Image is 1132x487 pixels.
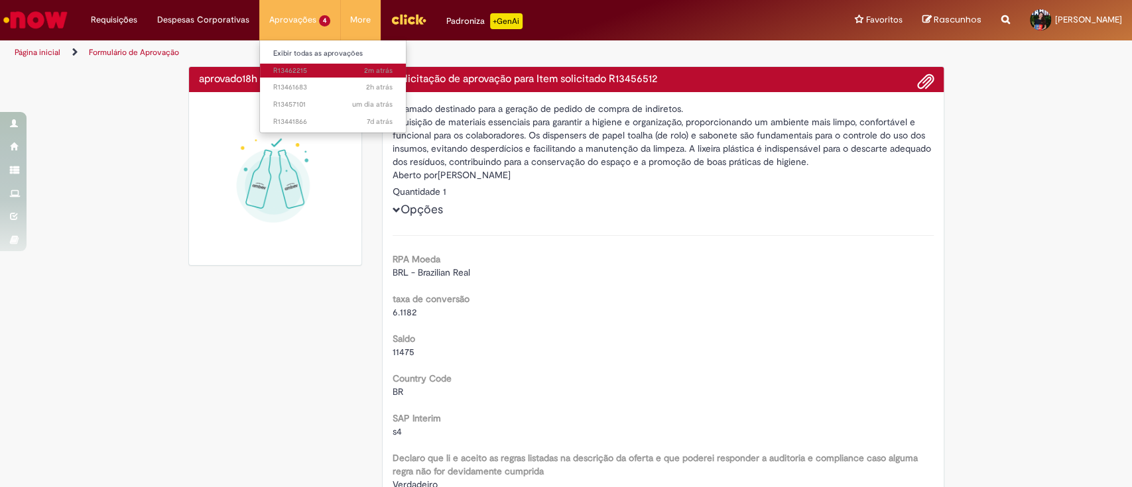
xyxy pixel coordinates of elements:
[199,102,352,255] img: sucesso_1.gif
[393,372,452,384] b: Country Code
[393,168,934,185] div: [PERSON_NAME]
[393,266,470,278] span: BRL - Brazilian Real
[260,46,406,61] a: Exibir todas as aprovações
[242,72,283,85] span: 18h atrás
[490,13,523,29] p: +GenAi
[352,99,393,109] time: 28/08/2025 10:20:18
[391,9,426,29] img: click_logo_yellow_360x200.png
[260,97,406,112] a: Aberto R13457101 :
[89,47,179,58] a: Formulário de Aprovação
[366,82,393,92] span: 2h atrás
[393,185,934,198] div: Quantidade 1
[199,74,352,85] h4: aprovado
[393,386,403,398] span: BR
[260,64,406,78] a: Aberto R13462215 :
[922,14,981,27] a: Rascunhos
[273,82,393,93] span: R13461683
[393,115,934,168] div: Aquisição de materiais essenciais para garantir a higiene e organização, proporcionando um ambien...
[367,117,393,127] span: 7d atrás
[866,13,903,27] span: Favoritos
[259,40,407,133] ul: Aprovações
[393,293,470,305] b: taxa de conversão
[393,74,934,85] h4: Solicitação de aprovação para Item solicitado R13456512
[364,66,393,76] span: 2m atrás
[934,13,981,26] span: Rascunhos
[393,425,402,437] span: s4
[273,66,393,76] span: R13462215
[350,13,371,27] span: More
[393,168,438,182] label: Aberto por
[1055,14,1122,25] span: [PERSON_NAME]
[393,306,416,318] span: 6.1182
[393,452,918,477] b: Declaro que li e aceito as regras listadas na descrição da oferta e que poderei responder a audit...
[367,117,393,127] time: 23/08/2025 10:32:17
[1,7,70,33] img: ServiceNow
[393,346,414,358] span: 11475
[260,115,406,129] a: Aberto R13441866 :
[273,117,393,127] span: R13441866
[393,412,441,424] b: SAP Interim
[393,333,415,345] b: Saldo
[364,66,393,76] time: 29/08/2025 11:37:34
[91,13,137,27] span: Requisições
[393,253,440,265] b: RPA Moeda
[10,40,745,65] ul: Trilhas de página
[352,99,393,109] span: um dia atrás
[366,82,393,92] time: 29/08/2025 09:58:11
[269,13,316,27] span: Aprovações
[393,102,934,115] div: Chamado destinado para a geração de pedido de compra de indiretos.
[319,15,330,27] span: 4
[446,13,523,29] div: Padroniza
[273,99,393,110] span: R13457101
[157,13,249,27] span: Despesas Corporativas
[242,72,283,85] time: 28/08/2025 17:20:50
[260,80,406,95] a: Aberto R13461683 :
[15,47,60,58] a: Página inicial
